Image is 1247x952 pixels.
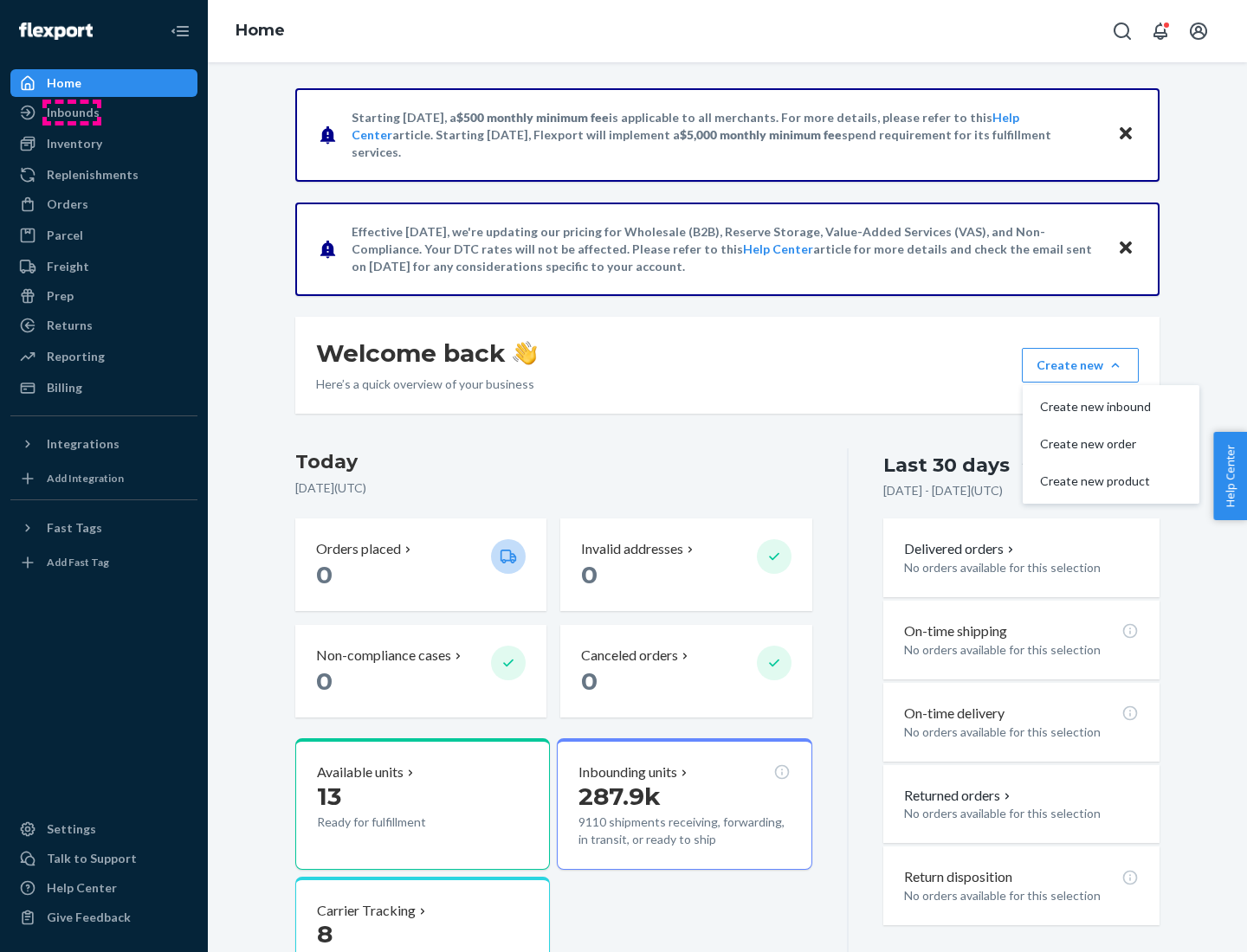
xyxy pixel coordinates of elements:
[317,762,404,782] p: Available units
[513,341,537,365] img: hand-wave emoji
[47,519,102,537] div: Fast Tags
[10,69,197,97] a: Home
[47,104,100,121] div: Inbounds
[295,448,812,476] h3: Today
[47,227,83,244] div: Parcel
[47,471,124,486] div: Add Integration
[47,435,120,453] div: Integrations
[904,559,1139,576] p: No orders available for this selection
[680,127,842,142] span: $5,000 monthly minimum fee
[904,641,1139,659] p: No orders available for this selection
[47,74,81,92] div: Home
[1040,401,1151,413] span: Create new inbound
[10,374,197,402] a: Billing
[581,666,598,696] span: 0
[1105,14,1140,48] button: Open Search Box
[10,549,197,576] a: Add Fast Tag
[581,560,598,589] span: 0
[1026,389,1196,426] button: Create new inbound
[904,786,1014,806] button: Returned orders
[10,99,197,126] a: Inbounds
[10,430,197,458] button: Integrations
[295,738,550,870] button: Available units13Ready for fulfillment
[10,312,197,339] a: Returns
[47,820,96,838] div: Settings
[10,514,197,542] button: Fast Tags
[47,135,102,152] div: Inventory
[316,560,333,589] span: 0
[578,782,661,811] span: 287.9k
[316,338,537,369] h1: Welcome back
[10,904,197,931] button: Give Feedback
[1026,426,1196,463] button: Create new order
[317,901,416,921] p: Carrier Tracking
[47,348,105,365] div: Reporting
[47,555,109,569] div: Add Fast Tag
[904,724,1139,741] p: No orders available for this selection
[316,539,401,559] p: Orders placed
[295,479,812,497] p: [DATE] ( UTC )
[47,879,117,897] div: Help Center
[236,21,285,40] a: Home
[1115,236,1137,261] button: Close
[10,874,197,902] a: Help Center
[317,814,477,831] p: Ready for fulfillment
[222,6,299,56] ol: breadcrumbs
[904,887,1139,904] p: No orders available for this selection
[352,223,1101,275] p: Effective [DATE], we're updating our pricing for Wholesale (B2B), Reserve Storage, Value-Added Se...
[743,241,813,256] a: Help Center
[581,646,678,666] p: Canceled orders
[904,704,1005,724] p: On-time delivery
[10,465,197,492] a: Add Integration
[904,621,1007,641] p: On-time shipping
[47,909,131,926] div: Give Feedback
[10,190,197,218] a: Orders
[47,287,74,305] div: Prep
[1181,14,1216,48] button: Open account menu
[317,919,333,949] span: 8
[883,482,1003,499] p: [DATE] - [DATE] ( UTC )
[163,14,197,48] button: Close Navigation
[47,166,139,183] div: Replenishments
[10,222,197,249] a: Parcel
[10,253,197,280] a: Freight
[316,646,451,666] p: Non-compliance cases
[10,845,197,872] a: Talk to Support
[1115,122,1137,147] button: Close
[316,376,537,393] p: Here’s a quick overview of your business
[10,343,197,370] a: Reporting
[10,161,197,189] a: Replenishments
[557,738,811,870] button: Inbounding units287.9k9110 shipments receiving, forwarding, in transit, or ready to ship
[10,282,197,310] a: Prep
[295,518,546,611] button: Orders placed 0
[47,258,89,275] div: Freight
[10,815,197,843] a: Settings
[1026,463,1196,500] button: Create new product
[560,518,811,611] button: Invalid addresses 0
[47,196,88,213] div: Orders
[47,317,93,334] div: Returns
[904,539,1018,559] button: Delivered orders
[581,539,683,559] p: Invalid addresses
[1213,432,1247,520] button: Help Center
[1143,14,1178,48] button: Open notifications
[295,625,546,717] button: Non-compliance cases 0
[883,452,1010,479] div: Last 30 days
[578,762,677,782] p: Inbounding units
[904,867,1012,887] p: Return disposition
[352,109,1101,161] p: Starting [DATE], a is applicable to all merchants. For more details, please refer to this article...
[456,110,609,125] span: $500 monthly minimum fee
[317,782,341,811] span: 13
[1040,475,1151,487] span: Create new product
[560,625,811,717] button: Canceled orders 0
[316,666,333,696] span: 0
[578,814,790,848] p: 9110 shipments receiving, forwarding, in transit, or ready to ship
[10,130,197,158] a: Inventory
[1040,438,1151,450] span: Create new order
[47,850,137,867] div: Talk to Support
[19,23,93,40] img: Flexport logo
[47,379,82,396] div: Billing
